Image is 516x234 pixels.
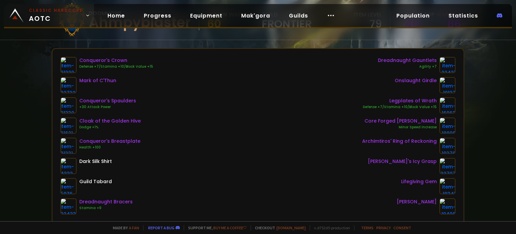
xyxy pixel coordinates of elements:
[236,9,275,23] a: Mak'gora
[79,198,133,205] div: Dreadnaught Bracers
[79,138,140,145] div: Conqueror's Breastplate
[29,7,83,24] span: AOTC
[138,9,177,23] a: Progress
[439,97,456,113] img: item-16962
[213,225,247,230] a: Buy me a coffee
[361,225,374,230] a: Terms
[60,118,77,134] img: item-21621
[79,57,153,64] div: Conqueror's Crown
[148,225,174,230] a: Report a bug
[79,77,116,84] div: Mark of C'Thun
[439,57,456,73] img: item-22421
[391,9,435,23] a: Population
[60,158,77,174] img: item-4333
[60,138,77,154] img: item-21331
[439,198,456,214] img: item-19406
[439,118,456,134] img: item-18806
[79,97,136,104] div: Conqueror's Spaulders
[79,104,136,110] div: +30 Attack Power
[109,225,139,230] span: Made by
[439,158,456,174] img: item-22707
[368,158,437,165] div: [PERSON_NAME]'s Icy Grasp
[251,225,306,230] span: Checkout
[439,138,456,154] img: item-19376
[401,178,437,185] div: Lifegiving Gem
[378,64,437,69] div: Agility +7
[185,9,228,23] a: Equipment
[184,225,247,230] span: Support me,
[79,125,141,130] div: Dodge +1%
[439,178,456,194] img: item-19341
[276,225,306,230] a: [DOMAIN_NAME]
[60,178,77,194] img: item-5976
[439,77,456,93] img: item-19137
[79,118,141,125] div: Cloak of the Golden Hive
[79,145,140,150] div: Health +100
[79,158,112,165] div: Dark Silk Shirt
[79,64,153,69] div: Defense +7/Stamina +10/Block Value +15
[363,104,437,110] div: Defense +7/Stamina +10/Block Value +15
[284,9,313,23] a: Guilds
[398,19,420,29] a: 411
[79,205,133,211] div: Stamina +9
[364,118,437,125] div: Core Forged [PERSON_NAME]
[262,10,312,29] div: guild
[60,198,77,214] img: item-22423
[310,225,350,230] span: v. d752d5 - production
[378,57,437,64] div: Dreadnaught Gauntlets
[395,77,437,84] div: Onslaught Girdle
[29,7,83,13] small: Classic Hardcore
[362,138,437,145] div: Archimtiros' Ring of Reckoning
[4,4,94,27] a: Classic HardcoreAOTC
[60,77,77,93] img: item-22732
[79,178,112,185] div: Guild Tabard
[102,9,130,23] a: Home
[397,198,437,205] div: [PERSON_NAME]
[443,9,483,23] a: Statistics
[376,225,391,230] a: Privacy
[363,97,437,104] div: Legplates of Wrath
[262,19,312,29] span: Frontier
[393,225,411,230] a: Consent
[129,225,139,230] a: a fan
[364,125,437,130] div: Minor Speed Increase
[60,97,77,113] img: item-21330
[60,57,77,73] img: item-21329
